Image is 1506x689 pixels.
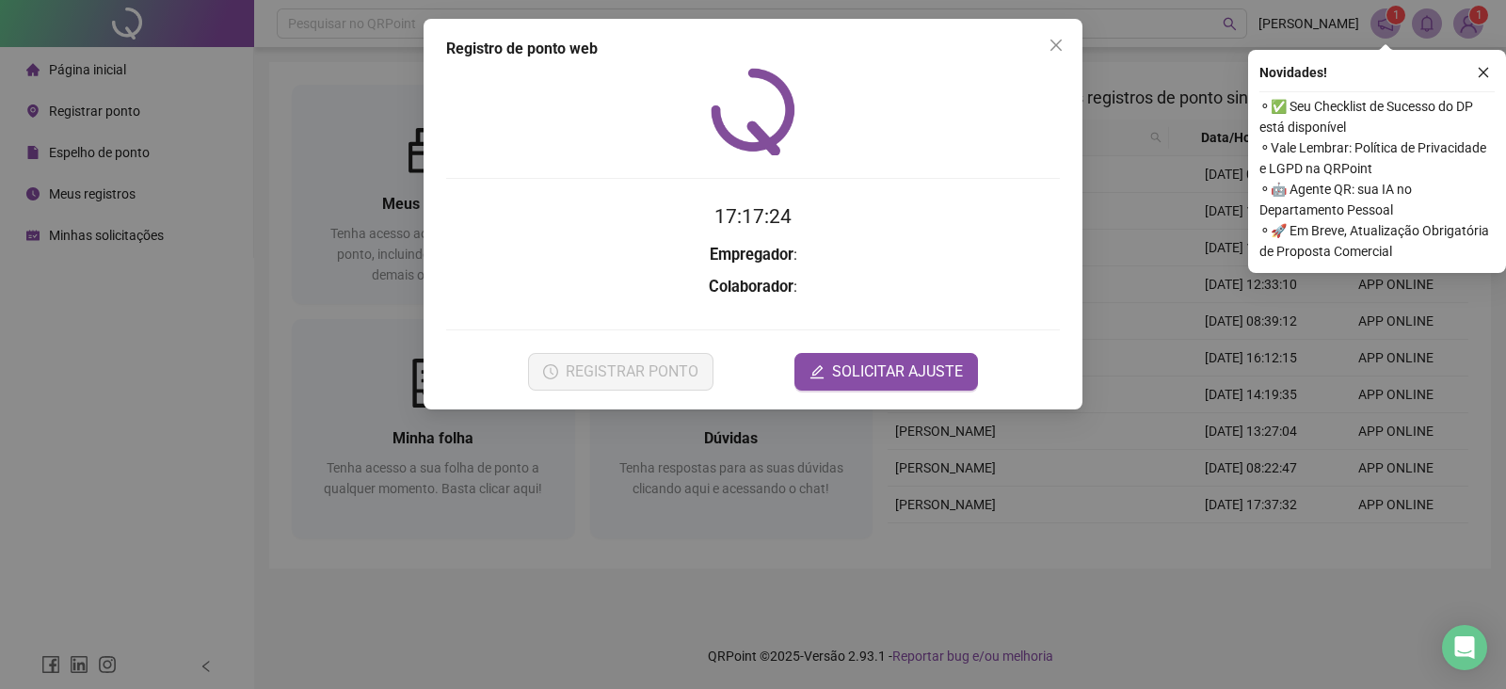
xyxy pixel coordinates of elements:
button: REGISTRAR PONTO [528,353,713,391]
div: Open Intercom Messenger [1442,625,1487,670]
span: ⚬ Vale Lembrar: Política de Privacidade e LGPD na QRPoint [1259,137,1495,179]
span: close [1049,38,1064,53]
span: SOLICITAR AJUSTE [832,361,963,383]
h3: : [446,275,1060,299]
span: Novidades ! [1259,62,1327,83]
time: 17:17:24 [714,205,792,228]
strong: Empregador [710,246,793,264]
h3: : [446,243,1060,267]
button: Close [1041,30,1071,60]
span: ⚬ 🚀 Em Breve, Atualização Obrigatória de Proposta Comercial [1259,220,1495,262]
span: close [1477,66,1490,79]
button: editSOLICITAR AJUSTE [794,353,978,391]
span: ⚬ 🤖 Agente QR: sua IA no Departamento Pessoal [1259,179,1495,220]
span: ⚬ ✅ Seu Checklist de Sucesso do DP está disponível [1259,96,1495,137]
span: edit [809,364,825,379]
strong: Colaborador [709,278,793,296]
div: Registro de ponto web [446,38,1060,60]
img: QRPoint [711,68,795,155]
